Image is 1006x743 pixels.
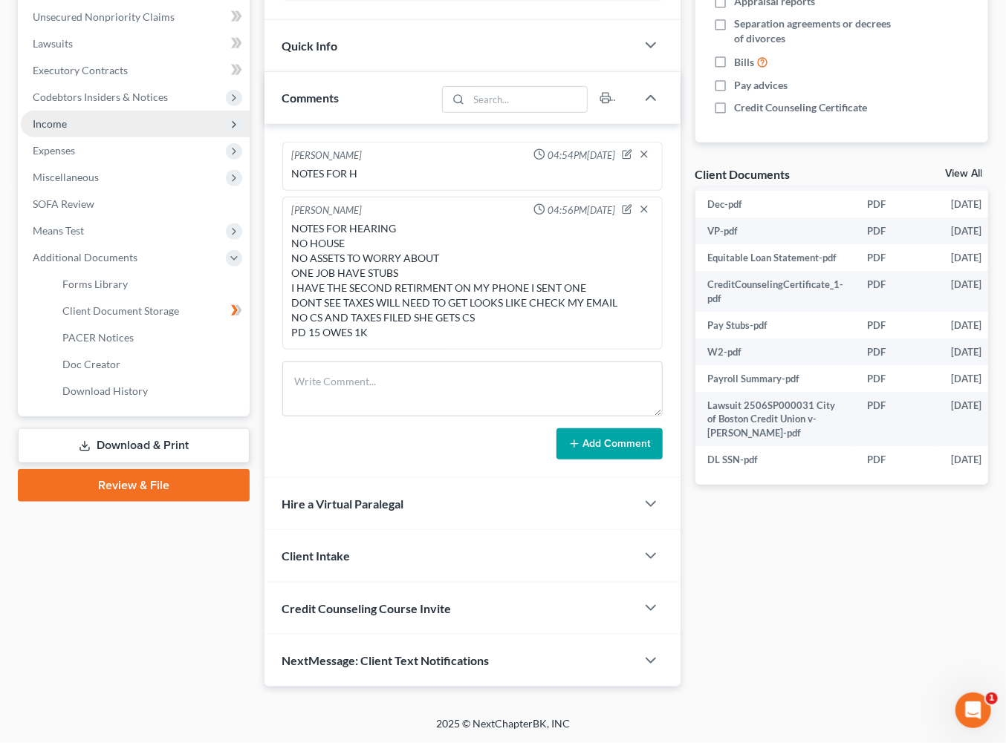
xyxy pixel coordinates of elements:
span: Pay advices [734,78,788,93]
span: Client Intake [282,549,351,563]
span: 1 [986,693,998,704]
span: NextMessage: Client Text Notifications [282,653,490,667]
td: PDF [855,392,939,446]
a: PACER Notices [51,324,250,351]
span: Unsecured Nonpriority Claims [33,10,175,23]
td: PDF [855,446,939,473]
span: Client Document Storage [62,304,179,317]
a: View All [945,168,982,179]
td: Payroll Summary-pdf [695,365,855,392]
td: Dec-pdf [695,191,855,217]
td: PDF [855,217,939,244]
span: Expenses [33,144,75,157]
span: Lawsuits [33,37,73,50]
a: Download & Print [18,428,250,463]
td: VP-pdf [695,217,855,244]
div: 2025 © NextChapterBK, INC [79,716,927,743]
span: Additional Documents [33,251,137,264]
td: Equitable Loan Statement-pdf [695,244,855,271]
div: NOTES FOR HEARING NO HOUSE NO ASSETS TO WORRY ABOUT ONE JOB HAVE STUBS I HAVE THE SECOND RETIRMEN... [292,221,653,340]
button: Add Comment [556,428,663,459]
span: Forms Library [62,278,128,290]
div: [PERSON_NAME] [292,203,363,218]
span: Download History [62,384,148,397]
a: Doc Creator [51,351,250,378]
td: PDF [855,312,939,338]
td: PDF [855,271,939,312]
span: Miscellaneous [33,171,99,183]
div: NOTES FOR H [292,166,653,181]
span: Executory Contracts [33,64,128,76]
iframe: Intercom live chat [955,693,991,728]
td: CreditCounselingCertificate_1-pdf [695,271,855,312]
a: Review & File [18,469,250,502]
span: Comments [282,91,340,105]
span: PACER Notices [62,331,134,344]
a: Executory Contracts [21,57,250,84]
td: PDF [855,244,939,271]
span: 04:54PM[DATE] [548,148,616,163]
span: Hire a Virtual Paralegal [282,497,404,511]
a: Unsecured Nonpriority Claims [21,4,250,30]
td: PDF [855,338,939,365]
span: Codebtors Insiders & Notices [33,91,168,103]
td: PDF [855,365,939,392]
div: Client Documents [695,166,791,182]
a: Client Document Storage [51,298,250,324]
td: DL SSN-pdf [695,446,855,473]
span: Bills [734,55,754,70]
span: Income [33,117,67,130]
span: 04:56PM[DATE] [548,203,616,217]
td: PDF [855,191,939,217]
span: Credit Counseling Course Invite [282,601,452,615]
td: Lawsuit 2506SP000031 City of Boston Credit Union v- [PERSON_NAME]-pdf [695,392,855,446]
span: Quick Info [282,39,338,53]
div: [PERSON_NAME] [292,148,363,163]
input: Search... [469,87,587,112]
td: Pay Stubs-pdf [695,312,855,338]
a: Download History [51,378,250,405]
td: W2-pdf [695,338,855,365]
span: SOFA Review [33,197,94,210]
a: Lawsuits [21,30,250,57]
a: Forms Library [51,271,250,298]
span: Separation agreements or decrees of divorces [734,16,903,46]
span: Doc Creator [62,358,120,370]
span: Means Test [33,224,84,237]
a: SOFA Review [21,191,250,217]
span: Credit Counseling Certificate [734,100,867,115]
